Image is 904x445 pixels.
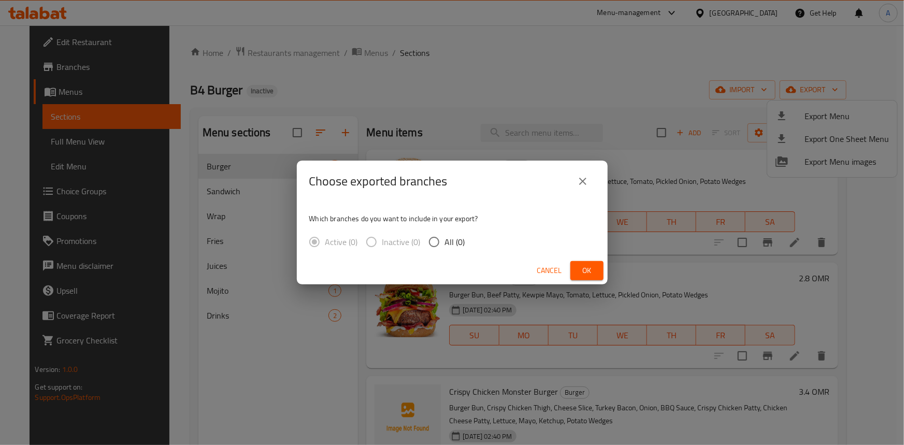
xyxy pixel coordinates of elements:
span: All (0) [445,236,465,248]
button: close [570,169,595,194]
span: Cancel [537,264,562,277]
button: Ok [570,261,604,280]
p: Which branches do you want to include in your export? [309,213,595,224]
span: Active (0) [325,236,358,248]
h2: Choose exported branches [309,173,448,190]
button: Cancel [533,261,566,280]
span: Inactive (0) [382,236,421,248]
span: Ok [579,264,595,277]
